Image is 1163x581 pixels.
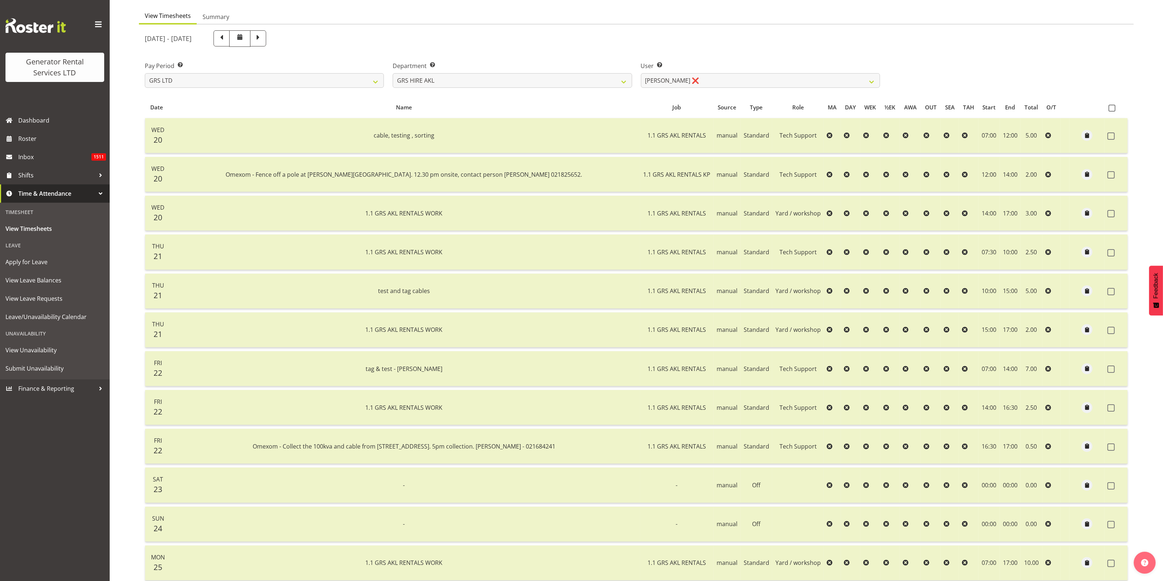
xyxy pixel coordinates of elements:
td: 15:00 [1000,274,1020,309]
a: Apply for Leave [2,253,108,271]
span: 20 [154,135,162,145]
a: Submit Unavailability [2,359,108,378]
div: Start [982,103,996,112]
span: 1.1 GRS AKL RENTALS [647,326,706,334]
div: AWA [904,103,917,112]
span: Sat [153,475,163,483]
td: 17:00 [1000,546,1020,581]
div: O/T [1047,103,1057,112]
div: Timesheet [2,205,108,220]
span: 1.1 GRS AKL RENTALS [647,248,706,256]
span: 1.1 GRS AKL RENTALS WORK [365,209,442,217]
div: MA [828,103,837,112]
div: Unavailability [2,326,108,341]
span: Submit Unavailability [5,363,104,374]
span: manual [717,404,737,412]
td: 14:00 [1000,157,1020,192]
div: OUT [925,103,937,112]
td: Standard [741,312,772,348]
span: Tech Support [779,442,817,450]
div: Total [1024,103,1038,112]
span: Fri [154,436,162,445]
td: 00:00 [978,507,1000,542]
span: manual [717,170,737,179]
td: 5.00 [1020,274,1042,309]
td: Standard [741,235,772,270]
td: Standard [741,157,772,192]
span: Mon [151,553,165,561]
td: 10.00 [1020,546,1042,581]
span: Thu [152,242,164,250]
span: 1.1 GRS AKL RENTALS [647,209,706,217]
div: Generator Rental Services LTD [13,56,97,78]
span: manual [717,481,737,489]
span: 22 [154,406,162,417]
span: Time & Attendance [18,188,95,199]
a: Leave/Unavailability Calendar [2,308,108,326]
span: Yard / workshop [775,326,821,334]
td: 5.00 [1020,118,1042,153]
td: Off [741,507,772,542]
span: Wed [151,165,165,173]
span: Yard / workshop [775,287,821,295]
td: Standard [741,390,772,425]
div: Role [777,103,820,112]
span: - [403,520,405,528]
span: tag & test - [PERSON_NAME] [366,365,442,373]
td: 17:00 [1000,312,1020,348]
span: View Leave Requests [5,293,104,304]
span: Tech Support [779,365,817,373]
span: Wed [151,203,165,211]
div: Job [644,103,709,112]
td: 14:00 [978,390,1000,425]
span: 25 [154,562,162,572]
span: 1.1 GRS AKL RENTALS [647,365,706,373]
span: 24 [154,523,162,533]
td: 15:00 [978,312,1000,348]
td: 12:00 [1000,118,1020,153]
td: Standard [741,274,772,309]
span: Inbox [18,151,91,162]
td: 07:30 [978,235,1000,270]
span: Thu [152,320,164,328]
span: Dashboard [18,115,106,126]
td: 3.00 [1020,196,1042,231]
span: 1.1 GRS AKL RENTALS WORK [365,404,442,412]
div: SEA [945,103,955,112]
span: View Unavailability [5,345,104,356]
span: 1.1 GRS AKL RENTALS WORK [365,326,442,334]
span: Omexom - Fence off a pole at [PERSON_NAME][GEOGRAPHIC_DATA]. 12.30 pm onsite, contact person [PER... [226,170,582,179]
span: Tech Support [779,170,817,179]
td: 17:00 [1000,429,1020,464]
span: manual [717,248,737,256]
span: - [403,481,405,489]
span: test and tag cables [378,287,430,295]
span: Fri [154,398,162,406]
span: 20 [154,212,162,222]
td: 00:00 [1000,507,1020,542]
div: ½EK [885,103,896,112]
span: Tech Support [779,404,817,412]
td: 0.00 [1020,468,1042,503]
span: manual [717,131,737,139]
div: End [1004,103,1016,112]
td: 12:00 [978,157,1000,192]
div: Name [172,103,636,112]
div: DAY [845,103,856,112]
span: Omexom - Collect the 100kva and cable from [STREET_ADDRESS]. 5pm collection. [PERSON_NAME] - 0216... [253,442,555,450]
span: Sun [152,514,164,522]
span: 21 [154,329,162,339]
span: 1.1 GRS AKL RENTALS WORK [365,559,442,567]
td: 7.00 [1020,351,1042,386]
td: Off [741,468,772,503]
td: 10:00 [1000,235,1020,270]
td: 07:00 [978,546,1000,581]
span: 1.1 GRS AKL RENTALS WORK [365,248,442,256]
span: Apply for Leave [5,256,104,267]
span: 1.1 GRS AKL RENTALS [647,442,706,450]
span: 1.1 GRS AKL RENTALS [647,131,706,139]
span: - [676,481,678,489]
span: 21 [154,251,162,261]
span: - [676,520,678,528]
span: View Timesheets [5,223,104,234]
